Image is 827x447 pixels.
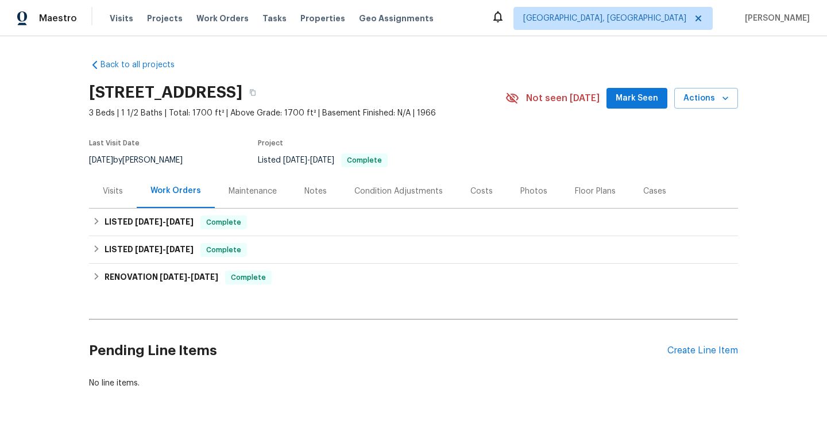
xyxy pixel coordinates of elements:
span: [DATE] [166,218,194,226]
span: Complete [202,244,246,256]
a: Back to all projects [89,59,199,71]
div: LISTED [DATE]-[DATE]Complete [89,236,738,264]
span: [DATE] [166,245,194,253]
div: Create Line Item [667,345,738,356]
div: Costs [470,186,493,197]
div: No line items. [89,377,738,389]
span: Listed [258,156,388,164]
div: Visits [103,186,123,197]
span: [DATE] [310,156,334,164]
span: - [160,273,218,281]
div: Maintenance [229,186,277,197]
span: - [283,156,334,164]
div: Floor Plans [575,186,616,197]
button: Actions [674,88,738,109]
span: Tasks [262,14,287,22]
span: Properties [300,13,345,24]
span: - [135,218,194,226]
h2: Pending Line Items [89,324,667,377]
h6: LISTED [105,243,194,257]
span: Complete [342,157,387,164]
span: [DATE] [89,156,113,164]
span: [GEOGRAPHIC_DATA], [GEOGRAPHIC_DATA] [523,13,686,24]
div: by [PERSON_NAME] [89,153,196,167]
span: [DATE] [283,156,307,164]
span: [DATE] [135,218,163,226]
span: 3 Beds | 1 1/2 Baths | Total: 1700 ft² | Above Grade: 1700 ft² | Basement Finished: N/A | 1966 [89,107,505,119]
span: - [135,245,194,253]
div: RENOVATION [DATE]-[DATE]Complete [89,264,738,291]
span: Project [258,140,283,147]
button: Mark Seen [606,88,667,109]
div: Photos [520,186,547,197]
span: Work Orders [196,13,249,24]
span: Not seen [DATE] [526,93,600,104]
span: [DATE] [160,273,187,281]
span: [PERSON_NAME] [740,13,810,24]
span: Visits [110,13,133,24]
span: Geo Assignments [359,13,434,24]
span: Actions [683,91,729,106]
span: [DATE] [135,245,163,253]
h6: LISTED [105,215,194,229]
div: Condition Adjustments [354,186,443,197]
span: Projects [147,13,183,24]
h6: RENOVATION [105,271,218,284]
div: Cases [643,186,666,197]
h2: [STREET_ADDRESS] [89,87,242,98]
div: Work Orders [150,185,201,196]
span: Complete [226,272,270,283]
span: Mark Seen [616,91,658,106]
span: Complete [202,217,246,228]
span: Maestro [39,13,77,24]
button: Copy Address [242,82,263,103]
div: LISTED [DATE]-[DATE]Complete [89,209,738,236]
div: Notes [304,186,327,197]
span: [DATE] [191,273,218,281]
span: Last Visit Date [89,140,140,147]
